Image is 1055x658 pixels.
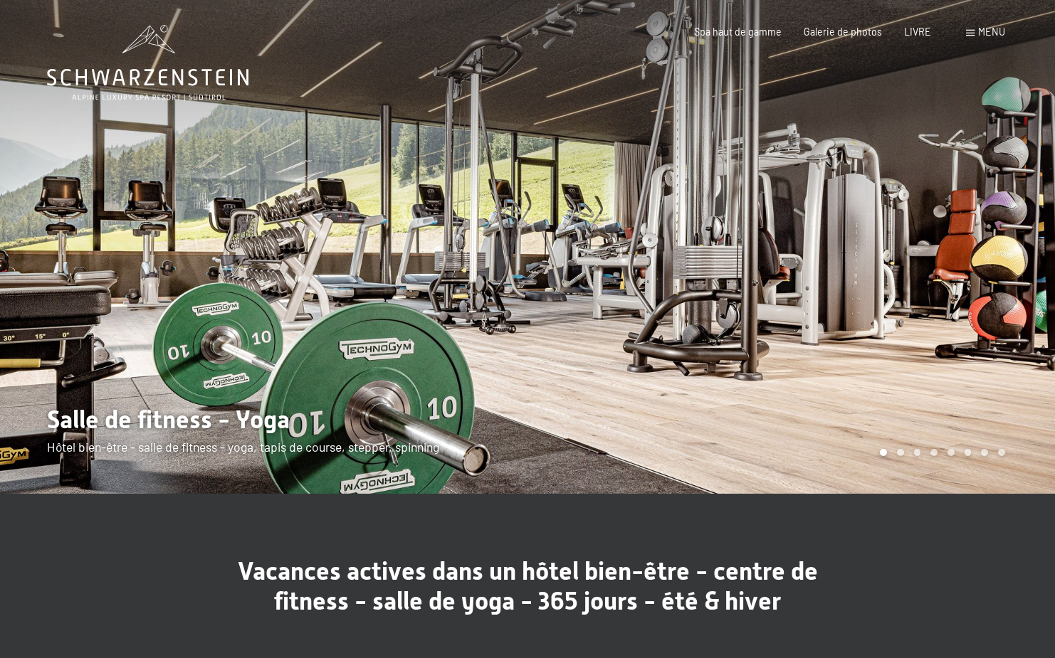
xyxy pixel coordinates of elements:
[914,449,921,456] div: Carrousel Page 3
[804,26,882,38] a: Galerie de photos
[965,449,972,456] div: Carrousel Page 6
[948,449,955,456] div: Carrousel Page 5
[880,449,887,456] div: Page 1 du carrousel (diapositive actuelle)
[981,449,988,456] div: Carrousel Page 7
[978,26,1005,38] font: menu
[238,556,818,615] font: Vacances actives dans un hôtel bien-être - centre de fitness - salle de yoga - 365 jours - été & ...
[904,26,931,38] a: LIVRE
[998,449,1005,456] div: Carrousel Page 8
[897,449,904,456] div: Carrousel Page 2
[694,26,782,38] a: Spa haut de gamme
[875,449,1004,456] div: Pagination du carrousel
[930,449,938,456] div: Carrousel Page 4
